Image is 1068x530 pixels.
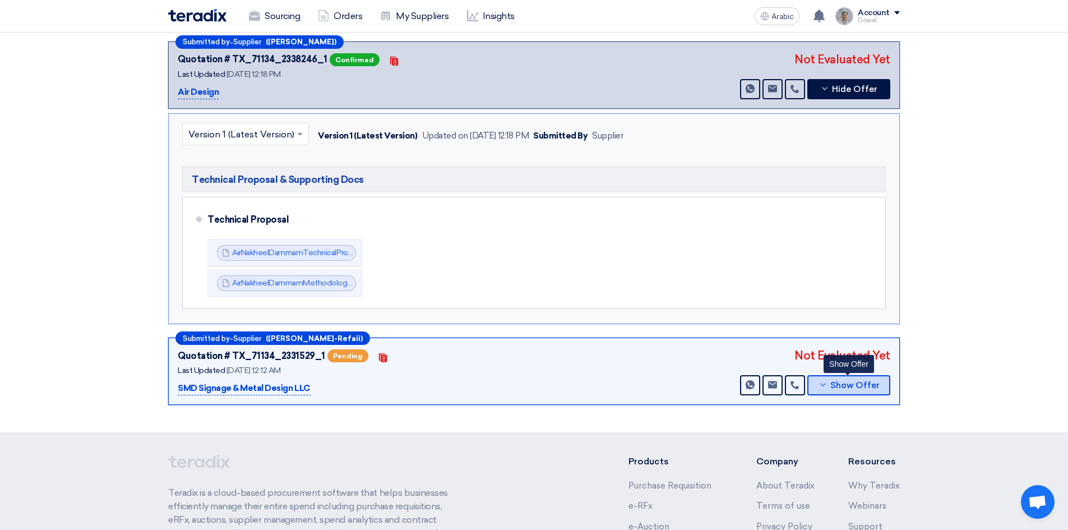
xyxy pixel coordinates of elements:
font: Updated on [DATE] 12:18 PM [422,131,529,141]
font: Submitted By [533,131,588,141]
font: Air Design [178,87,219,97]
font: Supplier [233,38,261,46]
button: Arabic [755,7,799,25]
font: Products [628,456,669,467]
a: Terms of use [756,501,810,511]
font: - [230,38,233,47]
font: Pending [333,352,363,360]
font: Not Evaluated Yet [794,53,890,66]
a: e-RFx [628,501,653,511]
font: My Suppliers [396,11,449,21]
div: Show Offer [824,355,874,373]
a: AirNakheelDammamTechnicalPro_1756281472825.pdf [232,248,423,257]
font: Arabic [771,12,794,21]
font: Last Updated [178,366,225,375]
font: [DATE] 12:18 PM [226,70,281,79]
font: ([PERSON_NAME]-Refaii) [266,334,363,343]
a: My Suppliers [371,4,457,29]
font: [DATE] 12:12 AM [226,366,281,375]
a: Insights [458,4,524,29]
font: Resources [848,456,896,467]
font: Quotation # TX_71134_2331529_1 [178,351,325,361]
a: AirNakheelDammamMethodologyProfile_1756281506326.pdf [232,278,447,288]
img: IMG_1753965247717.jpg [835,7,853,25]
font: Not Evaluated Yet [794,349,890,362]
a: Why Teradix [848,481,900,491]
font: Submitted by [183,38,230,46]
font: SMD Signage & Metal Design LLC [178,383,311,393]
font: Orders [334,11,362,21]
a: Orders [309,4,371,29]
font: Last Updated [178,70,225,79]
font: Submitted by [183,334,230,343]
font: Insights [483,11,515,21]
font: Sourcing [265,11,300,21]
font: Dowel [858,17,877,24]
font: Technical Proposal [207,214,289,225]
a: Webinars [848,501,886,511]
font: Show Offer [830,380,880,390]
font: ([PERSON_NAME]) [266,38,336,46]
font: - [230,334,233,343]
font: Confirmed [335,56,374,64]
button: Show Offer [807,375,890,395]
a: About Teradix [756,481,815,491]
a: Purchase Requisition [628,481,711,491]
font: Quotation # TX_71134_2338246_1 [178,54,327,64]
a: Sourcing [240,4,309,29]
font: Account [858,8,890,17]
font: Version 1 (Latest Version) [318,131,418,141]
img: Teradix logo [168,9,226,22]
font: Technical Proposal & Supporting Docs [192,174,364,185]
font: Supplier [592,131,623,141]
font: Supplier [233,334,261,343]
font: Company [756,456,798,467]
font: Hide Offer [832,84,877,94]
a: Open chat [1021,485,1055,519]
button: Hide Offer [807,79,890,99]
